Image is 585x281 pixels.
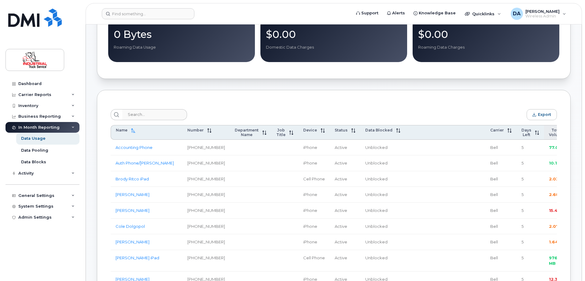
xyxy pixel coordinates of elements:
td: Unblocked [360,219,485,235]
td: Active [330,140,360,156]
p: $0.00 [418,29,554,40]
span: 1.64 GB [549,239,566,244]
p: 0 Bytes [114,29,249,40]
td: Active [330,155,360,171]
td: Bell [485,219,517,235]
span: Carrier [490,128,504,132]
p: Roaming Data Charges [418,45,554,50]
span: Knowledge Base [419,10,456,16]
td: 5 [517,140,544,156]
span: Device [303,128,317,132]
a: Auth Phone/[PERSON_NAME] [116,161,174,165]
a: Alerts [383,7,409,19]
span: Quicklinks [472,11,495,16]
span: Number [187,128,204,132]
td: 5 [517,234,544,250]
td: Active [330,171,360,187]
span: DA [513,10,521,17]
td: Unblocked [360,155,485,171]
span: Job Title [276,128,285,137]
a: [PERSON_NAME] iPad [116,255,159,260]
td: Bell [485,187,517,203]
a: Knowledge Base [409,7,460,19]
span: Data Blocked [365,128,392,132]
p: $0.00 [266,29,402,40]
td: 5 [517,219,544,235]
td: Cell Phone [298,250,330,272]
td: [PHONE_NUMBER] [182,155,230,171]
span: Status [335,128,348,132]
td: iPhone [298,155,330,171]
td: Bell [485,171,517,187]
td: [PHONE_NUMBER] [182,250,230,272]
span: Support [361,10,378,16]
span: 77.00 MB [549,145,569,150]
td: Active [330,234,360,250]
a: Cole Dolgopol [116,224,145,229]
td: Active [330,203,360,219]
td: Bell [485,140,517,156]
td: Active [330,219,360,235]
input: Search... [122,109,187,120]
td: iPhone [298,219,330,235]
td: [PHONE_NUMBER] [182,187,230,203]
span: Wireless Admin [525,14,560,19]
span: 2.68 GB [549,192,567,197]
td: Bell [485,250,517,272]
a: [PERSON_NAME] [116,239,149,244]
a: Accounting Phone [116,145,153,150]
td: 5 [517,155,544,171]
input: Find something... [102,8,194,19]
td: Cell Phone [298,171,330,187]
td: iPhone [298,203,330,219]
span: 15.44 GB [549,208,568,213]
td: Unblocked [360,234,485,250]
td: Unblocked [360,171,485,187]
div: Dale Allan [506,8,570,20]
td: iPhone [298,234,330,250]
p: Domestic Data Charges [266,45,402,50]
span: [PERSON_NAME] [525,9,560,14]
td: Unblocked [360,140,485,156]
td: Active [330,187,360,203]
a: Support [352,7,383,19]
td: 5 [517,171,544,187]
span: Days Left [521,128,531,137]
td: iPhone [298,187,330,203]
span: 2.07 GB [549,224,566,229]
td: Unblocked [360,187,485,203]
p: Roaming Data Usage [114,45,249,50]
span: Export [538,112,551,117]
span: Department Name [235,128,259,137]
td: Active [330,250,360,272]
span: Total Volume [549,128,564,137]
a: [PERSON_NAME] [116,208,149,213]
td: 5 [517,250,544,272]
td: [PHONE_NUMBER] [182,140,230,156]
span: 976.67 MB [549,255,565,266]
span: 10.16 MB [549,161,568,165]
td: Unblocked [360,203,485,219]
td: [PHONE_NUMBER] [182,171,230,187]
button: Export [527,109,557,120]
td: [PHONE_NUMBER] [182,203,230,219]
td: 5 [517,187,544,203]
a: Brody Ritco iPad [116,176,149,181]
span: 2.03 GB [549,176,566,181]
td: [PHONE_NUMBER] [182,219,230,235]
span: Alerts [392,10,405,16]
span: Name [116,128,127,132]
td: Bell [485,203,517,219]
td: 5 [517,203,544,219]
td: [PHONE_NUMBER] [182,234,230,250]
td: Unblocked [360,250,485,272]
td: Bell [485,155,517,171]
div: Quicklinks [461,8,505,20]
a: [PERSON_NAME] [116,192,149,197]
td: Bell [485,234,517,250]
td: iPhone [298,140,330,156]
